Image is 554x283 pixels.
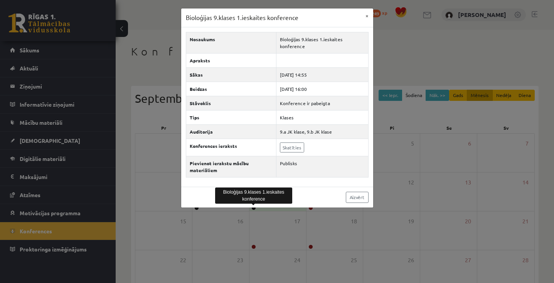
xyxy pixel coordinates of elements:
[276,67,368,82] td: [DATE] 14:55
[276,156,368,177] td: Publisks
[186,53,276,67] th: Apraksts
[186,13,298,22] h3: Bioloģijas 9.klases 1.ieskaites konference
[215,188,292,204] div: Bioloģijas 9.klases 1.ieskaites konference
[276,82,368,96] td: [DATE] 16:00
[186,139,276,156] th: Konferences ieraksts
[186,82,276,96] th: Beidzas
[276,96,368,110] td: Konference ir pabeigta
[186,156,276,177] th: Pievienot ierakstu mācību materiāliem
[186,32,276,53] th: Nosaukums
[186,96,276,110] th: Stāvoklis
[186,124,276,139] th: Auditorija
[186,110,276,124] th: Tips
[276,124,368,139] td: 9.a JK klase, 9.b JK klase
[280,142,304,152] a: Skatīties
[361,8,373,23] button: ×
[346,192,369,203] a: Aizvērt
[276,32,368,53] td: Bioloģijas 9.klases 1.ieskaites konference
[186,67,276,82] th: Sākas
[276,110,368,124] td: Klases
